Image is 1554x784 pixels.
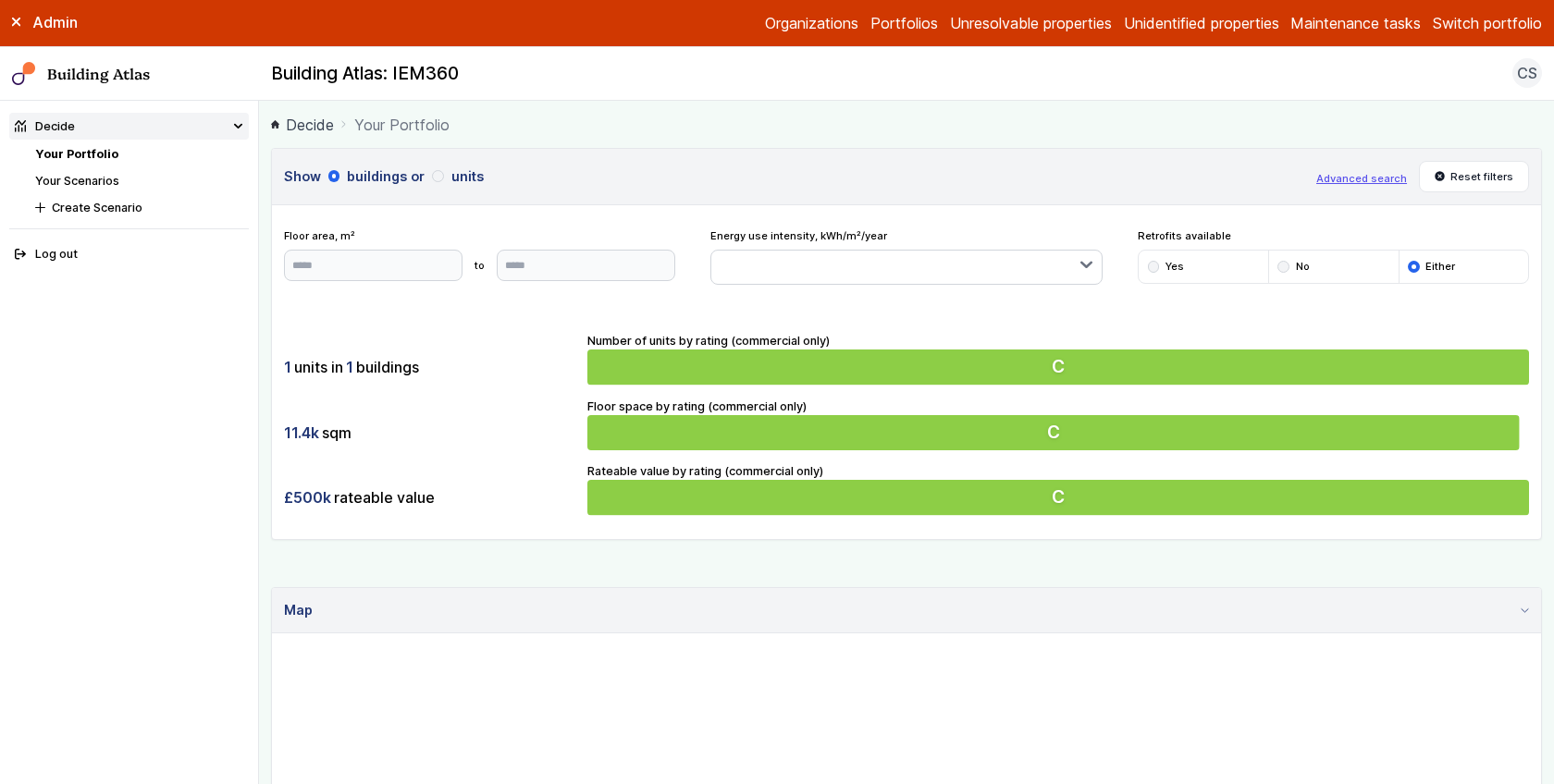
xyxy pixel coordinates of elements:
[710,228,1102,285] div: Energy use intensity, kWh/m²/year
[284,250,675,281] form: to
[587,398,1529,451] div: Floor space by rating (commercial only)
[284,480,576,515] div: rateable value
[587,415,1529,450] button: C
[284,487,331,508] span: £500k
[284,415,576,450] div: sqm
[950,12,1112,34] a: Unresolvable properties
[35,147,118,161] a: Your Portfolio
[1052,356,1065,378] span: C
[587,462,1529,516] div: Rateable value by rating (commercial only)
[15,117,75,135] div: Decide
[284,357,291,377] span: 1
[9,241,250,268] button: Log out
[1124,12,1279,34] a: Unidentified properties
[9,113,250,140] summary: Decide
[870,12,938,34] a: Portfolios
[284,166,1305,187] h3: Show
[587,480,1529,515] button: C
[1419,161,1530,192] button: Reset filters
[1316,171,1407,186] button: Advanced search
[1512,58,1542,88] button: CS
[284,349,576,385] div: units in buildings
[1517,62,1537,84] span: CS
[765,12,858,34] a: Organizations
[30,194,249,221] button: Create Scenario
[271,114,334,136] a: Decide
[284,228,675,280] div: Floor area, m²
[587,332,1529,386] div: Number of units by rating (commercial only)
[354,114,450,136] span: Your Portfolio
[284,423,319,443] span: 11.4k
[1138,228,1529,243] span: Retrofits available
[272,588,1541,633] summary: Map
[1290,12,1421,34] a: Maintenance tasks
[271,62,459,86] h2: Building Atlas: IEM360
[587,349,1529,385] button: C
[1052,486,1065,508] span: C
[1433,12,1542,34] button: Switch portfolio
[346,357,353,377] span: 1
[12,62,36,86] img: main-0bbd2752.svg
[1052,421,1065,443] span: C
[35,174,119,188] a: Your Scenarios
